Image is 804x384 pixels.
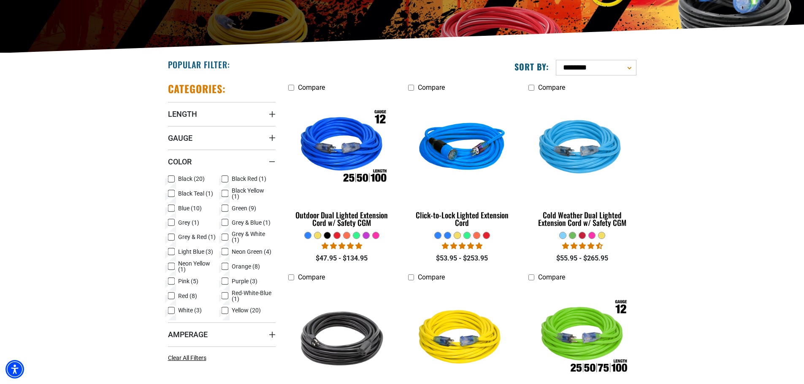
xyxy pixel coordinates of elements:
span: Blue (10) [178,205,202,211]
a: Outdoor Dual Lighted Extension Cord w/ Safety CGM Outdoor Dual Lighted Extension Cord w/ Safety CGM [288,96,396,231]
span: Neon Yellow (1) [178,260,219,272]
img: Light Blue [529,100,636,197]
span: Compare [418,83,445,91]
span: Grey & White (1) [232,231,272,243]
span: 4.87 stars [442,242,482,250]
span: Compare [538,83,565,91]
span: Compare [298,273,325,281]
a: blue Click-to-Lock Lighted Extension Cord [408,96,516,231]
div: $53.95 - $253.95 [408,253,516,263]
a: Light Blue Cold Weather Dual Lighted Extension Cord w/ Safety CGM [528,96,636,231]
div: Click-to-Lock Lighted Extension Cord [408,211,516,226]
span: Grey & Blue (1) [232,220,271,226]
span: Grey (1) [178,220,199,226]
span: Red-White-Blue (1) [232,290,272,302]
span: Black Yellow (1) [232,188,272,199]
a: Clear All Filters [168,354,210,363]
span: 4.62 stars [562,242,603,250]
span: Orange (8) [232,263,260,269]
span: Clear All Filters [168,354,206,361]
span: Gauge [168,133,192,143]
span: Amperage [168,330,208,339]
h2: Popular Filter: [168,59,230,70]
div: $55.95 - $265.95 [528,253,636,263]
span: Compare [418,273,445,281]
span: Green (9) [232,205,256,211]
span: Black Teal (1) [178,191,213,196]
span: Neon Green (4) [232,249,271,255]
img: blue [409,100,515,197]
h2: Categories: [168,82,226,95]
div: Cold Weather Dual Lighted Extension Cord w/ Safety CGM [528,211,636,226]
span: Pink (5) [178,278,198,284]
span: Compare [298,83,325,91]
span: Black Red (1) [232,176,266,182]
div: Accessibility Menu [5,360,24,379]
span: Length [168,109,197,119]
span: Color [168,157,192,166]
span: Grey & Red (1) [178,234,216,240]
span: Light Blue (3) [178,249,213,255]
summary: Amperage [168,322,276,346]
summary: Length [168,102,276,126]
div: Outdoor Dual Lighted Extension Cord w/ Safety CGM [288,211,396,226]
img: Outdoor Dual Lighted Extension Cord w/ Safety CGM [289,100,395,197]
span: 4.81 stars [322,242,362,250]
label: Sort by: [514,61,549,72]
summary: Color [168,150,276,173]
span: Compare [538,273,565,281]
summary: Gauge [168,126,276,150]
span: White (3) [178,307,202,313]
div: $47.95 - $134.95 [288,253,396,263]
span: Red (8) [178,293,197,299]
span: Black (20) [178,176,205,182]
span: Purple (3) [232,278,257,284]
span: Yellow (20) [232,307,261,313]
